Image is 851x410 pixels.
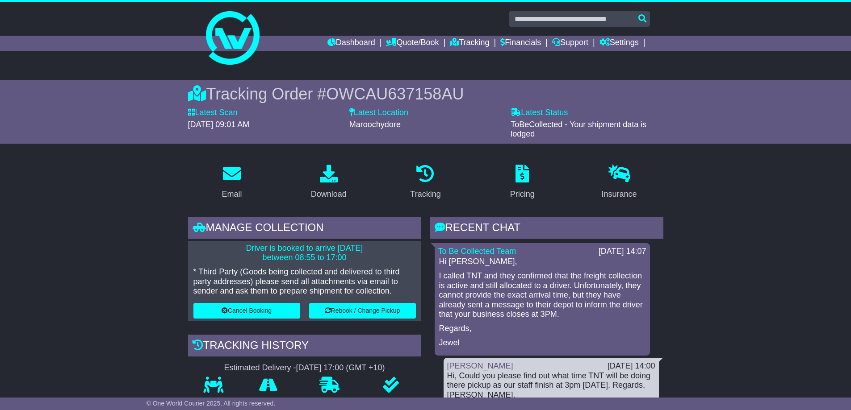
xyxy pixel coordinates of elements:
div: Hi, Could you please find out what time TNT will be doing there pickup as our staff finish at 3pm... [447,371,655,400]
p: Jewel [439,338,646,348]
div: [DATE] 14:07 [599,247,646,257]
div: Pricing [510,188,535,200]
span: OWCAU637158AU [326,85,464,103]
div: Email [222,188,242,200]
label: Latest Location [349,108,408,118]
a: Download [305,162,352,203]
div: [DATE] 17:00 (GMT +10) [296,363,385,373]
p: * Third Party (Goods being collected and delivered to third party addresses) please send all atta... [193,267,416,296]
a: Financials [500,36,541,51]
div: Tracking Order # [188,84,663,104]
a: Quote/Book [386,36,439,51]
span: ToBeCollected - Your shipment data is lodged [511,120,646,139]
label: Latest Scan [188,108,238,118]
a: Email [216,162,247,203]
div: Tracking history [188,335,421,359]
button: Rebook / Change Pickup [309,303,416,319]
button: Cancel Booking [193,303,300,319]
div: Insurance [602,188,637,200]
a: Dashboard [327,36,375,51]
div: Manage collection [188,217,421,241]
a: Support [552,36,588,51]
a: [PERSON_NAME] [447,361,513,370]
a: To Be Collected Team [438,247,516,256]
p: I called TNT and they confirmed that the freight collection is active and still allocated to a dr... [439,271,646,319]
span: Maroochydore [349,120,401,129]
p: Driver is booked to arrive [DATE] between 08:55 to 17:00 [193,244,416,263]
p: Regards, [439,324,646,334]
div: Download [311,188,347,200]
a: Tracking [450,36,489,51]
div: [DATE] 14:00 [608,361,655,371]
a: Pricing [504,162,541,203]
a: Tracking [404,162,446,203]
span: [DATE] 09:01 AM [188,120,250,129]
label: Latest Status [511,108,568,118]
span: © One World Courier 2025. All rights reserved. [147,400,276,407]
div: Estimated Delivery - [188,363,421,373]
a: Insurance [596,162,643,203]
div: Tracking [410,188,440,200]
a: Settings [599,36,639,51]
p: Hi [PERSON_NAME], [439,257,646,267]
div: RECENT CHAT [430,217,663,241]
